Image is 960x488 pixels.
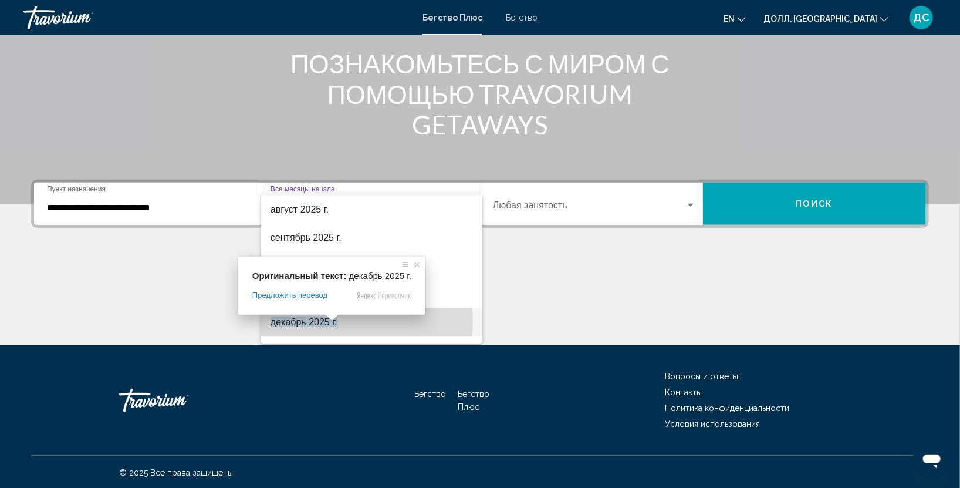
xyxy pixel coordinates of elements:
span: декабрь 2025 г. [349,271,412,281]
iframe: Кнопка запуска окна обмена сообщениями [913,441,951,479]
span: Предложить перевод [252,290,327,301]
ya-tr-span: сентябрь 2025 г. [271,233,342,243]
ya-tr-span: декабрь 2025 г. [271,317,337,327]
ya-tr-span: август 2025 г. [271,204,329,214]
span: Оригинальный текст: [252,271,347,281]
